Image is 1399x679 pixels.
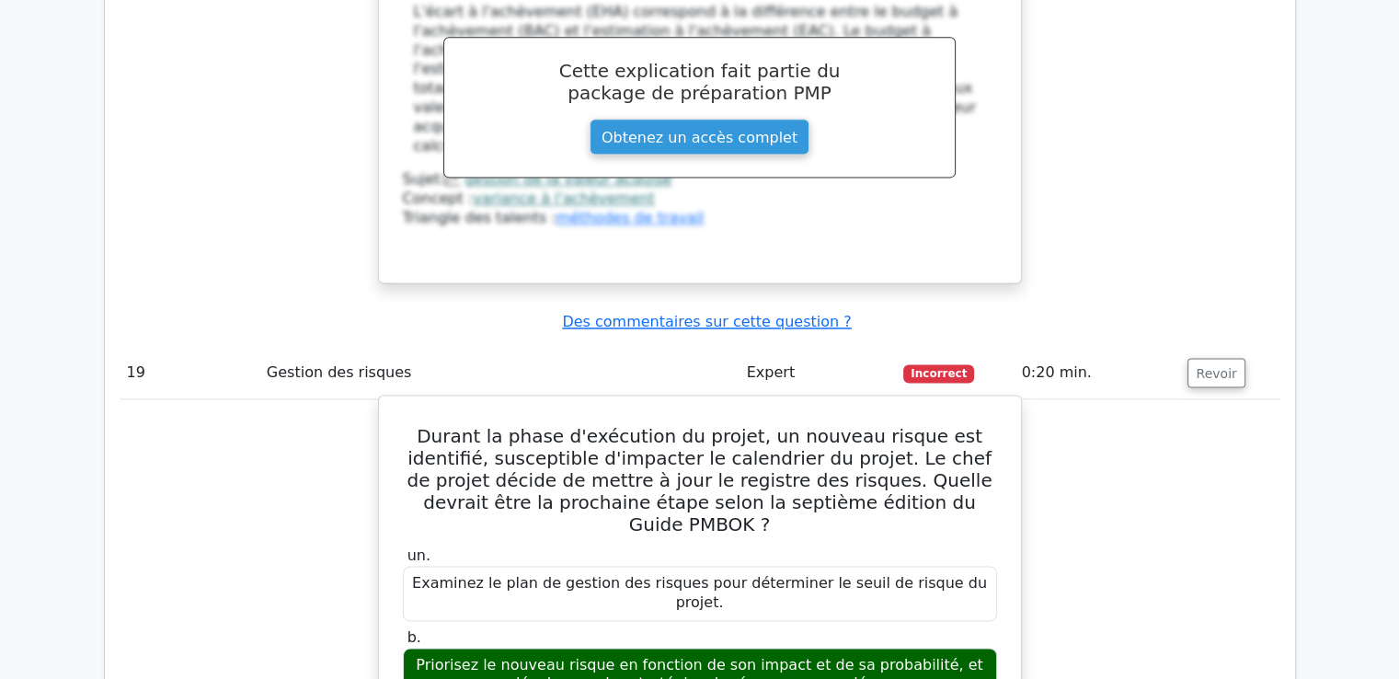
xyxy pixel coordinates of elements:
[1187,358,1244,387] button: Revoir
[127,363,145,381] font: 19
[556,209,704,226] a: méthodes de travail
[403,190,474,207] font: Concept :
[412,574,987,611] font: Examinez le plan de gestion des risques pour déterminer le seuil de risque du projet.
[407,547,430,564] font: un.
[911,367,967,380] font: Incorrect
[403,209,556,226] font: Triangle des talents :
[464,170,671,188] a: gestion de la valeur acquise
[1196,365,1236,380] font: Revoir
[747,363,795,381] font: Expert
[407,425,992,535] font: Durant la phase d'exécution du projet, un nouveau risque est identifié, susceptible d'impacter le...
[407,628,421,646] font: b.
[267,363,412,381] font: Gestion des risques
[414,3,976,155] font: L'écart à l'achèvement (EHA) correspond à la différence entre le budget à l'achèvement (BAC) et l...
[562,313,851,330] a: Des commentaires sur cette question ?
[403,170,445,188] font: Sujet:
[473,190,654,207] a: variance à l'achèvement
[590,119,809,155] a: Obtenez un accès complet
[1021,363,1091,381] font: 0:20 min.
